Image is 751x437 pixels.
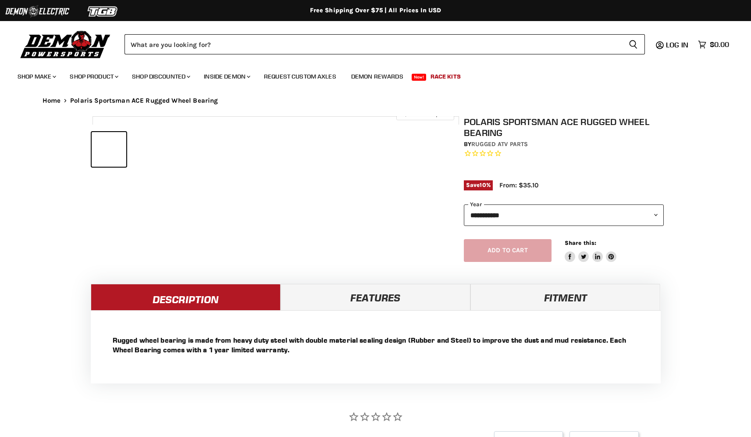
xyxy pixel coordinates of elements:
[710,40,729,49] span: $0.00
[70,3,136,20] img: TGB Logo 2
[91,284,281,310] a: Description
[565,240,596,246] span: Share this:
[125,34,622,54] input: Search
[113,335,639,355] p: Rugged wheel bearing is made from heavy duty steel with double material sealing design (Rubber an...
[11,68,61,86] a: Shop Make
[424,68,467,86] a: Race Kits
[4,3,70,20] img: Demon Electric Logo 2
[92,132,126,167] button: Polaris Sportsman ACE Rugged Wheel Bearing thumbnail
[70,97,218,104] span: Polaris Sportsman ACE Rugged Wheel Bearing
[257,68,343,86] a: Request Custom Axles
[25,97,726,104] nav: Breadcrumbs
[125,68,196,86] a: Shop Discounted
[11,64,727,86] ul: Main menu
[471,140,528,148] a: Rugged ATV Parts
[470,284,660,310] a: Fitment
[694,38,733,51] a: $0.00
[197,68,256,86] a: Inside Demon
[464,180,493,190] span: Save %
[565,239,617,262] aside: Share this:
[622,34,645,54] button: Search
[18,29,114,60] img: Demon Powersports
[666,40,688,49] span: Log in
[480,182,486,188] span: 10
[662,41,694,49] a: Log in
[125,34,645,54] form: Product
[63,68,124,86] a: Shop Product
[464,149,664,158] span: Rated 0.0 out of 5 stars 0 reviews
[401,111,449,117] span: Click to expand
[499,181,538,189] span: From: $35.10
[412,74,427,81] span: New!
[345,68,410,86] a: Demon Rewards
[464,116,664,138] h1: Polaris Sportsman ACE Rugged Wheel Bearing
[43,97,61,104] a: Home
[464,140,664,149] div: by
[25,7,726,14] div: Free Shipping Over $75 | All Prices In USD
[281,284,470,310] a: Features
[464,204,664,226] select: year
